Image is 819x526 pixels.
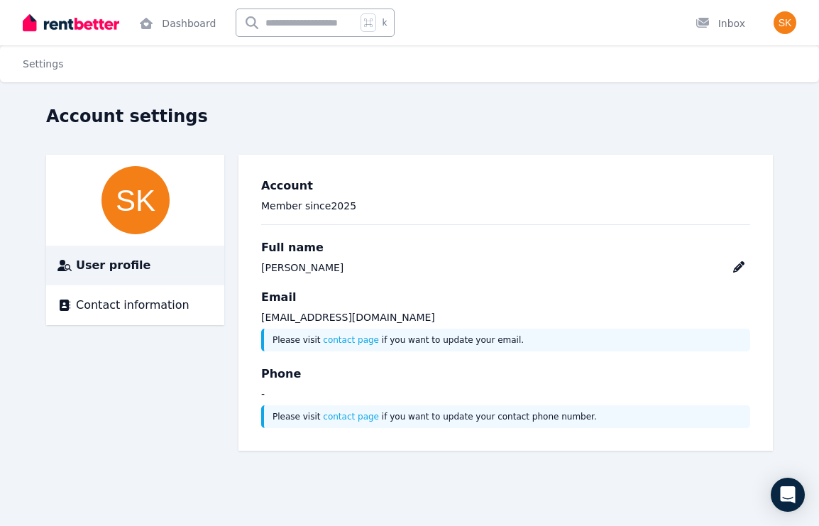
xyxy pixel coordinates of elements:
[261,289,750,306] h3: Email
[261,261,343,275] div: [PERSON_NAME]
[57,257,213,274] a: User profile
[774,11,796,34] img: Stefanie Kyriss
[57,297,213,314] a: Contact information
[261,239,750,256] h3: Full name
[261,199,750,213] p: Member since 2025
[273,334,742,346] p: Please visit if you want to update your email.
[261,177,750,194] h3: Account
[696,16,745,31] div: Inbox
[101,166,170,234] img: Stefanie Kyriss
[23,58,63,70] a: Settings
[323,335,379,345] a: contact page
[261,310,750,324] p: [EMAIL_ADDRESS][DOMAIN_NAME]
[323,412,379,422] a: contact page
[382,17,387,28] span: k
[771,478,805,512] div: Open Intercom Messenger
[261,366,750,383] h3: Phone
[76,257,150,274] span: User profile
[23,12,119,33] img: RentBetter
[76,297,189,314] span: Contact information
[273,411,742,422] p: Please visit if you want to update your contact phone number.
[46,105,208,128] h1: Account settings
[261,387,750,401] p: -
